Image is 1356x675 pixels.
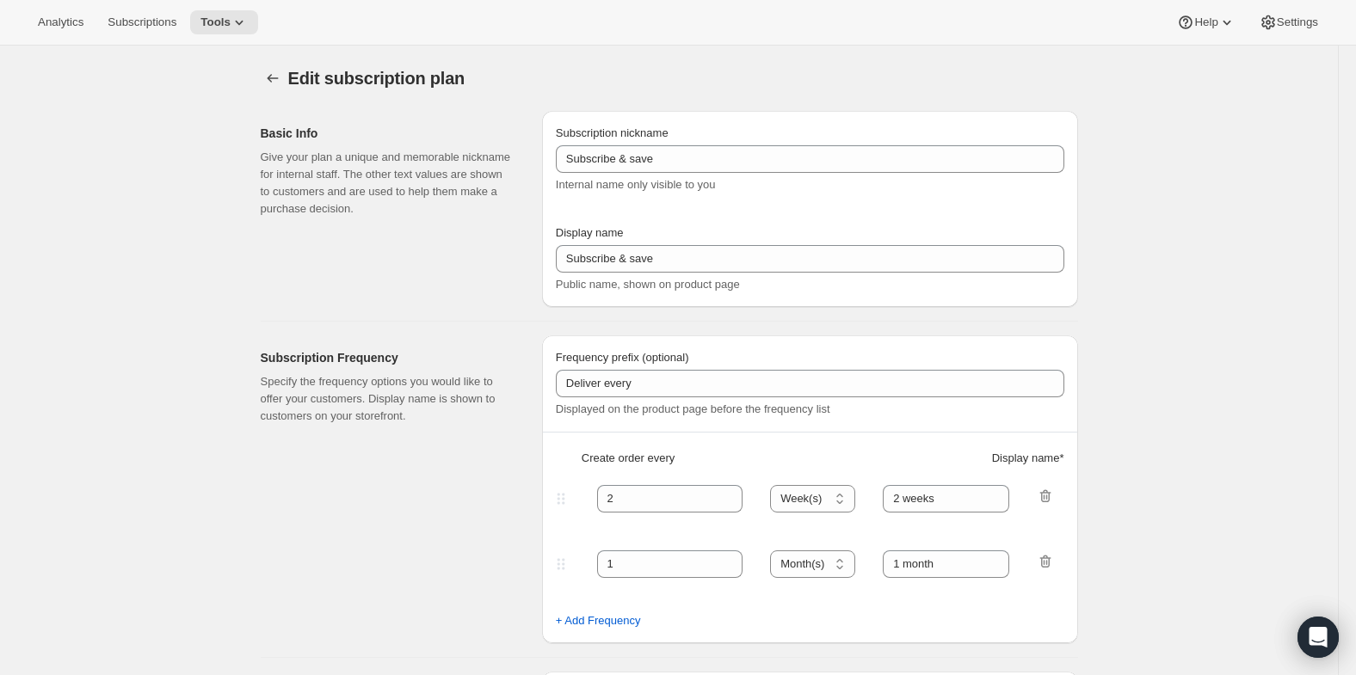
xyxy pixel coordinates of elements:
button: Subscriptions [97,10,187,34]
span: Edit subscription plan [288,69,465,88]
input: Subscribe & Save [556,145,1064,173]
span: Displayed on the product page before the frequency list [556,402,830,415]
span: Internal name only visible to you [556,178,716,191]
span: Subscriptions [108,15,176,29]
h2: Subscription Frequency [261,349,515,366]
button: Help [1167,10,1245,34]
span: Public name, shown on product page [556,278,740,291]
span: Display name * [992,450,1064,467]
span: Display name [556,226,624,239]
div: Open Intercom Messenger [1297,617,1339,658]
span: Subscription nickname [556,126,669,139]
input: Deliver every [556,370,1064,397]
input: Subscribe & Save [556,245,1064,273]
span: Frequency prefix (optional) [556,351,689,364]
button: Subscription plans [261,66,285,90]
button: Settings [1249,10,1328,34]
span: + Add Frequency [556,612,641,629]
h2: Basic Info [261,125,515,142]
input: 1 month [883,485,1009,512]
input: 1 month [883,550,1009,578]
p: Specify the frequency options you would like to offer your customers. Display name is shown to cu... [261,373,515,425]
span: Help [1194,15,1217,29]
button: + Add Frequency [545,607,651,635]
span: Tools [200,15,231,29]
span: Analytics [38,15,83,29]
button: Analytics [28,10,94,34]
p: Give your plan a unique and memorable nickname for internal staff. The other text values are show... [261,149,515,218]
span: Settings [1277,15,1318,29]
button: Tools [190,10,258,34]
span: Create order every [582,450,675,467]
